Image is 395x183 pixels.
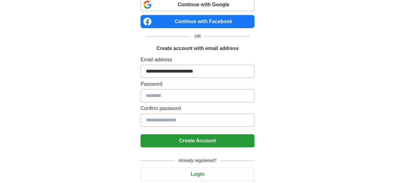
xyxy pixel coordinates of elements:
[141,105,254,112] label: Confirm password
[141,171,254,177] a: Login
[175,157,220,164] span: Already registered?
[141,168,254,181] button: Login
[190,33,205,40] span: OR
[141,80,254,88] label: Password
[156,45,239,52] h1: Create account with email address
[141,56,254,64] label: Email address
[141,134,254,147] button: Create Account
[141,15,254,28] a: Continue with Facebook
